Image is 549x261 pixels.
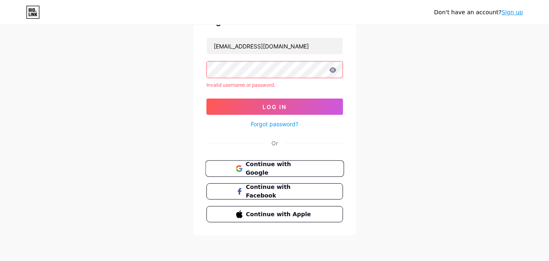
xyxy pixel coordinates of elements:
a: Sign up [501,9,523,15]
span: Continue with Google [245,160,313,178]
a: Continue with Google [206,160,343,177]
a: Forgot password? [251,120,298,128]
div: Invalid username or password. [206,81,343,89]
button: Log In [206,99,343,115]
button: Continue with Apple [206,206,343,222]
span: Continue with Apple [246,210,313,219]
button: Continue with Facebook [206,183,343,200]
span: Continue with Facebook [246,183,313,200]
span: Log In [263,103,286,110]
div: Don't have an account? [434,8,523,17]
input: Username [207,38,343,54]
div: Or [271,139,278,147]
button: Continue with Google [205,160,344,177]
